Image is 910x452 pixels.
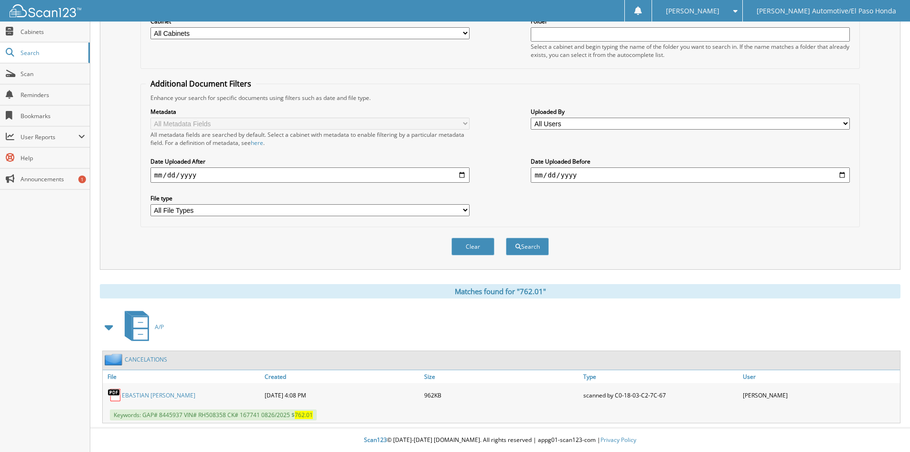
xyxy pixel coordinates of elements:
[150,194,470,202] label: File type
[103,370,262,383] a: File
[119,308,164,346] a: A/P
[78,176,86,183] div: 1
[666,8,719,14] span: [PERSON_NAME]
[251,139,263,147] a: here
[262,386,422,405] div: [DATE] 4:08 PM
[110,409,317,420] span: Keywords: GAP# 8445937 VIN# RH508358 CK# 167741 0826/2025 $
[364,436,387,444] span: Scan123
[150,131,470,147] div: All metadata fields are searched by default. Select a cabinet with metadata to enable filtering b...
[105,353,125,365] img: folder2.png
[262,370,422,383] a: Created
[531,157,850,165] label: Date Uploaded Before
[506,238,549,255] button: Search
[531,167,850,183] input: end
[150,157,470,165] label: Date Uploaded After
[21,112,85,120] span: Bookmarks
[150,167,470,183] input: start
[21,154,85,162] span: Help
[21,91,85,99] span: Reminders
[90,429,910,452] div: © [DATE]-[DATE] [DOMAIN_NAME]. All rights reserved | appg01-scan123-com |
[125,355,167,364] a: CANCELATIONS
[451,238,494,255] button: Clear
[21,133,78,141] span: User Reports
[21,49,84,57] span: Search
[422,370,581,383] a: Size
[600,436,636,444] a: Privacy Policy
[531,43,850,59] div: Select a cabinet and begin typing the name of the folder you want to search in. If the name match...
[155,323,164,331] span: A/P
[10,4,81,17] img: scan123-logo-white.svg
[21,175,85,183] span: Announcements
[581,386,740,405] div: scanned by C0-18-03-C2-7C-67
[150,108,470,116] label: Metadata
[531,108,850,116] label: Uploaded By
[107,388,122,402] img: PDF.png
[757,8,896,14] span: [PERSON_NAME] Automotive/El Paso Honda
[146,94,855,102] div: Enhance your search for specific documents using filters such as date and file type.
[21,28,85,36] span: Cabinets
[581,370,740,383] a: Type
[740,370,900,383] a: User
[146,78,256,89] legend: Additional Document Filters
[422,386,581,405] div: 962KB
[100,284,900,298] div: Matches found for "762.01"
[740,386,900,405] div: [PERSON_NAME]
[122,391,195,399] a: EBASTIAN [PERSON_NAME]
[295,411,313,419] span: 762.01
[21,70,85,78] span: Scan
